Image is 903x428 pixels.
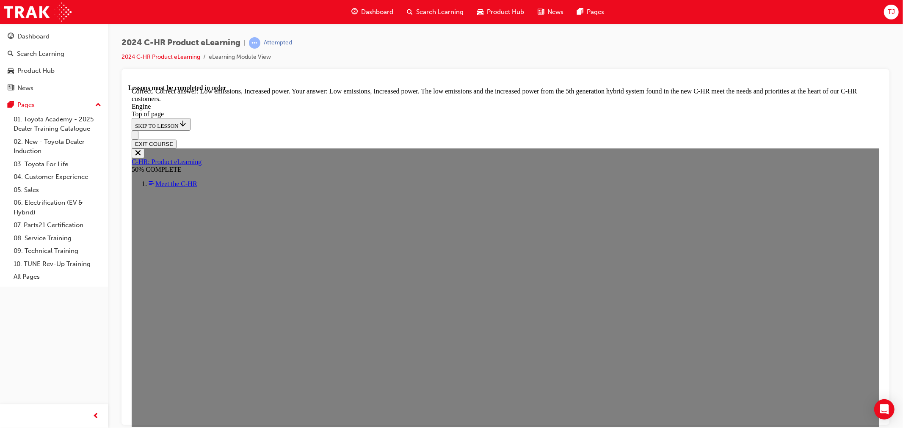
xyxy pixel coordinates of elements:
[470,3,531,21] a: car-iconProduct Hub
[8,67,14,75] span: car-icon
[3,29,105,44] a: Dashboard
[570,3,611,21] a: pages-iconPages
[93,411,99,422] span: prev-icon
[3,46,105,62] a: Search Learning
[3,26,751,34] div: Top of page
[538,7,544,17] span: news-icon
[122,38,240,48] span: 2024 C-HR Product eLearning
[547,7,563,17] span: News
[95,100,101,111] span: up-icon
[10,135,105,158] a: 02. New - Toyota Dealer Induction
[531,3,570,21] a: news-iconNews
[3,97,105,113] button: Pages
[345,3,400,21] a: guage-iconDashboard
[361,7,393,17] span: Dashboard
[17,49,64,59] div: Search Learning
[10,244,105,258] a: 09. Technical Training
[3,55,48,64] button: EXIT COURSE
[10,258,105,271] a: 10. TUNE Rev-Up Training
[10,158,105,171] a: 03. Toyota For Life
[17,32,50,41] div: Dashboard
[3,80,105,96] a: News
[10,270,105,283] a: All Pages
[874,399,895,420] div: Open Intercom Messenger
[8,85,14,92] span: news-icon
[10,184,105,197] a: 05. Sales
[17,100,35,110] div: Pages
[416,7,464,17] span: Search Learning
[249,37,260,49] span: learningRecordVerb_ATTEMPT-icon
[4,3,72,22] img: Trak
[8,102,14,109] span: pages-icon
[10,196,105,219] a: 06. Electrification (EV & Hybrid)
[17,66,55,76] div: Product Hub
[3,63,105,79] a: Product Hub
[3,19,751,26] div: Engine
[27,96,69,103] span: Meet the C-HR
[122,53,200,60] a: 2024 C-HR Product eLearning
[477,7,483,17] span: car-icon
[10,232,105,245] a: 08. Service Training
[3,27,105,97] button: DashboardSearch LearningProduct HubNews
[3,64,751,89] section: Course Information
[884,5,899,19] button: TJ
[17,83,33,93] div: News
[407,7,413,17] span: search-icon
[10,219,105,232] a: 07. Parts21 Certification
[8,50,14,58] span: search-icon
[888,7,895,17] span: TJ
[3,47,10,55] button: Open navigation menu
[3,64,16,74] button: Close navigation menu
[244,38,246,48] span: |
[351,7,358,17] span: guage-icon
[7,38,59,45] span: SKIP TO LESSON
[264,39,292,47] div: Attempted
[209,52,271,62] li: eLearning Module View
[400,3,470,21] a: search-iconSearch Learning
[10,113,105,135] a: 01. Toyota Academy - 2025 Dealer Training Catalogue
[587,7,604,17] span: Pages
[3,3,751,19] div: Correct. Correct answer: Low emissions, Increased power. Your answer: Low emissions, Increased po...
[3,34,62,47] button: SKIP TO LESSON
[10,170,105,184] a: 04. Customer Experience
[577,7,583,17] span: pages-icon
[487,7,524,17] span: Product Hub
[8,33,14,41] span: guage-icon
[3,82,751,89] div: 50% COMPLETE
[3,74,73,81] a: C-HR: Product eLearning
